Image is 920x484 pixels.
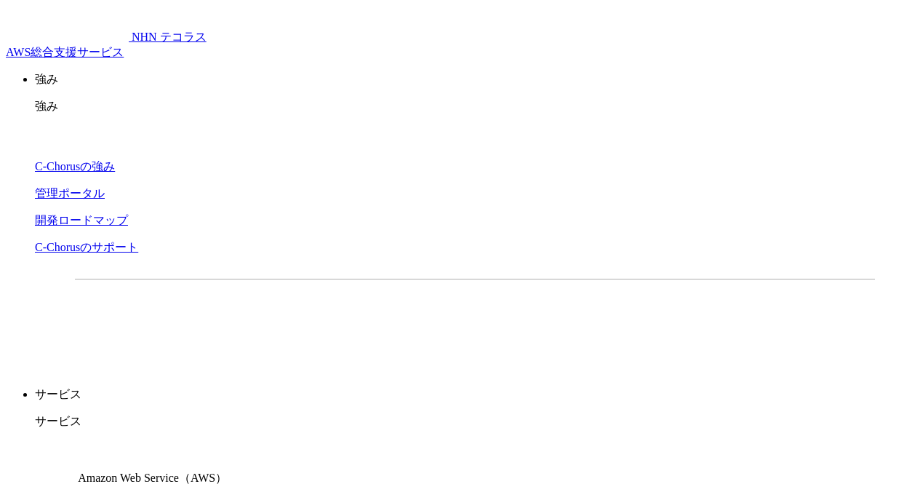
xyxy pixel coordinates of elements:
[6,31,207,58] a: AWS総合支援サービス C-Chorus NHN テコラスAWS総合支援サービス
[35,187,105,199] a: 管理ポータル
[35,241,138,253] a: C-Chorusのサポート
[35,414,914,429] p: サービス
[6,6,129,41] img: AWS総合支援サービス C-Chorus
[78,472,227,484] span: Amazon Web Service（AWS）
[35,387,914,402] p: サービス
[233,303,468,339] a: 資料を請求する
[35,214,128,226] a: 開発ロードマップ
[35,99,914,114] p: 強み
[35,441,76,482] img: Amazon Web Service（AWS）
[35,160,115,172] a: C-Chorusの強み
[35,72,914,87] p: 強み
[482,303,716,339] a: まずは相談する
